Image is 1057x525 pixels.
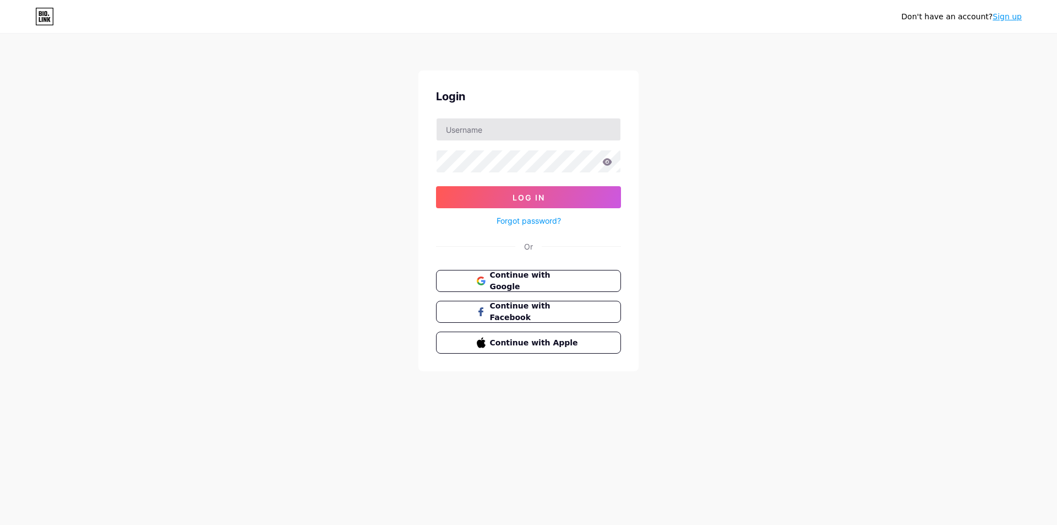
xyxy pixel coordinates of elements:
[490,300,581,323] span: Continue with Facebook
[437,118,620,140] input: Username
[490,269,581,293] span: Continue with Google
[436,332,621,354] button: Continue with Apple
[497,215,561,226] a: Forgot password?
[436,186,621,208] button: Log In
[993,12,1022,21] a: Sign up
[513,193,545,202] span: Log In
[901,11,1022,23] div: Don't have an account?
[490,337,581,349] span: Continue with Apple
[436,88,621,105] div: Login
[436,270,621,292] button: Continue with Google
[524,241,533,252] div: Or
[436,301,621,323] button: Continue with Facebook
